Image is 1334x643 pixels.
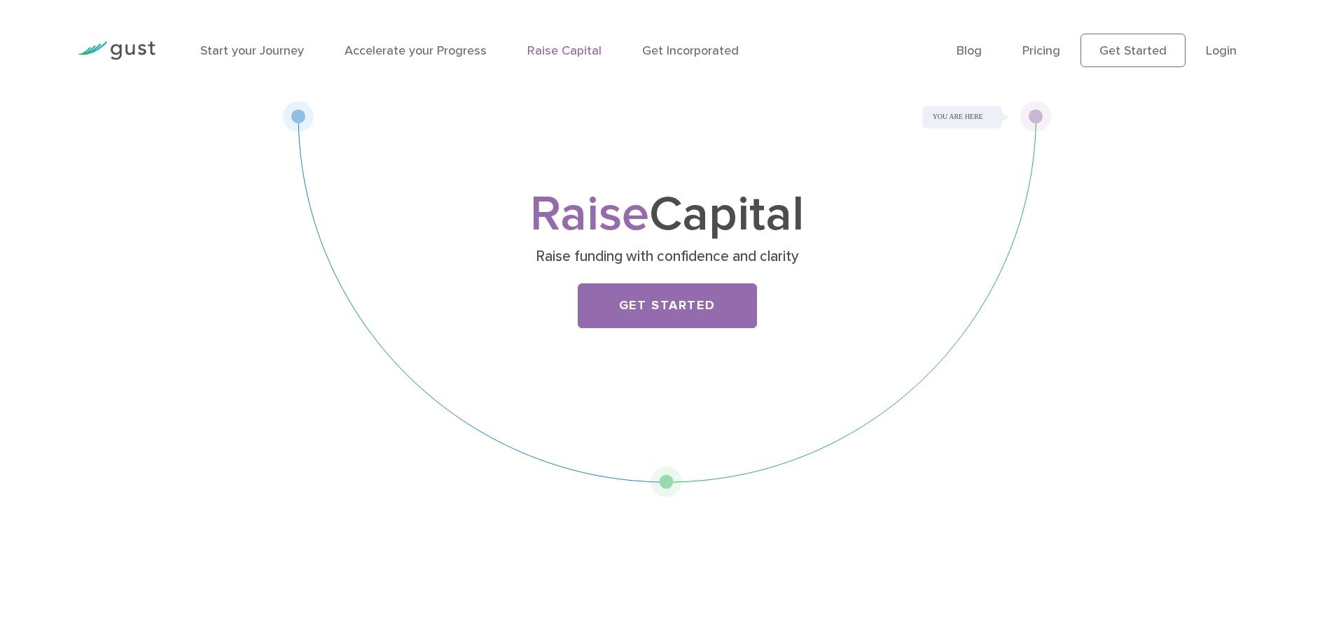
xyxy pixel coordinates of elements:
a: Blog [957,43,982,58]
p: Raise funding with confidence and clarity [396,247,938,267]
a: Login [1206,43,1237,58]
span: Raise [530,185,649,243]
a: Accelerate your Progress [345,43,487,58]
a: Start your Journey [200,43,304,58]
a: Get Started [578,283,757,328]
img: Gust Logo [77,41,155,60]
h1: Capital [391,192,944,237]
a: Pricing [1022,43,1060,58]
a: Raise Capital [527,43,602,58]
a: Get Incorporated [642,43,739,58]
a: Get Started [1081,34,1186,67]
